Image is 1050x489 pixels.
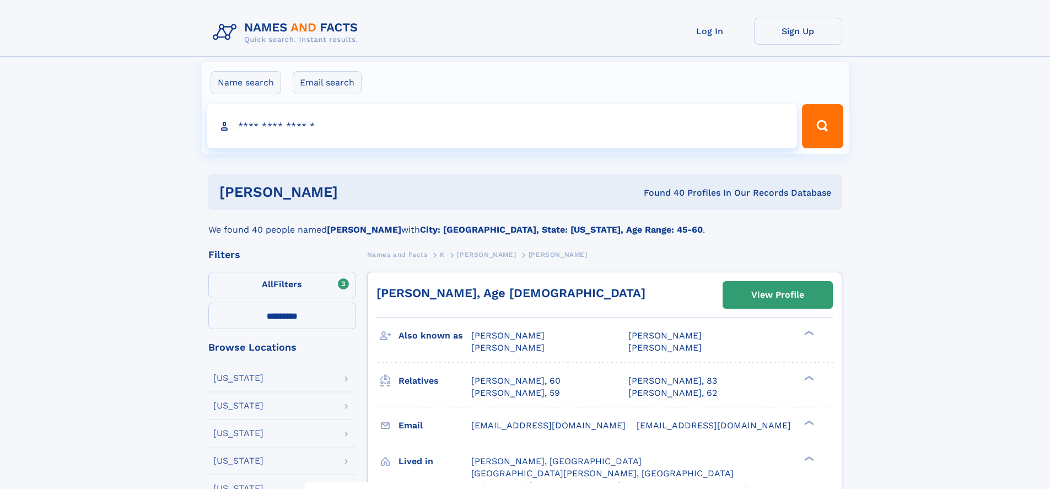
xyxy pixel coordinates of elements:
div: Browse Locations [208,342,356,352]
label: Name search [211,71,281,94]
div: ❯ [801,455,815,462]
a: Names and Facts [367,248,428,261]
a: [PERSON_NAME], 83 [628,375,717,387]
a: K [440,248,445,261]
a: [PERSON_NAME], 62 [628,387,717,399]
a: Sign Up [754,18,842,45]
div: View Profile [751,282,804,308]
a: View Profile [723,282,832,308]
img: Logo Names and Facts [208,18,367,47]
div: ❯ [801,374,815,381]
h3: Email [399,416,471,435]
div: [US_STATE] [213,429,263,438]
span: [GEOGRAPHIC_DATA][PERSON_NAME], [GEOGRAPHIC_DATA] [471,468,734,479]
span: [PERSON_NAME] [628,330,702,341]
div: Found 40 Profiles In Our Records Database [491,187,831,199]
h3: Lived in [399,452,471,471]
span: [PERSON_NAME] [471,342,545,353]
div: Filters [208,250,356,260]
h3: Also known as [399,326,471,345]
span: [PERSON_NAME], [GEOGRAPHIC_DATA] [471,456,642,466]
a: [PERSON_NAME] [457,248,516,261]
div: ❯ [801,330,815,337]
div: [US_STATE] [213,456,263,465]
a: [PERSON_NAME], 60 [471,375,561,387]
label: Filters [208,272,356,298]
input: search input [207,104,798,148]
span: [EMAIL_ADDRESS][DOMAIN_NAME] [637,420,791,431]
a: [PERSON_NAME], 59 [471,387,560,399]
b: [PERSON_NAME] [327,224,401,235]
b: City: [GEOGRAPHIC_DATA], State: [US_STATE], Age Range: 45-60 [420,224,703,235]
label: Email search [293,71,362,94]
span: [PERSON_NAME] [457,251,516,259]
span: [EMAIL_ADDRESS][DOMAIN_NAME] [471,420,626,431]
div: We found 40 people named with . [208,210,842,237]
span: [PERSON_NAME] [529,251,588,259]
span: [PERSON_NAME] [471,330,545,341]
h1: [PERSON_NAME] [219,185,491,199]
h3: Relatives [399,372,471,390]
span: All [262,279,273,289]
div: ❯ [801,419,815,426]
div: [US_STATE] [213,401,263,410]
button: Search Button [802,104,843,148]
span: [PERSON_NAME] [628,342,702,353]
a: [PERSON_NAME], Age [DEMOGRAPHIC_DATA] [376,286,645,300]
span: K [440,251,445,259]
div: [US_STATE] [213,374,263,383]
a: Log In [666,18,754,45]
